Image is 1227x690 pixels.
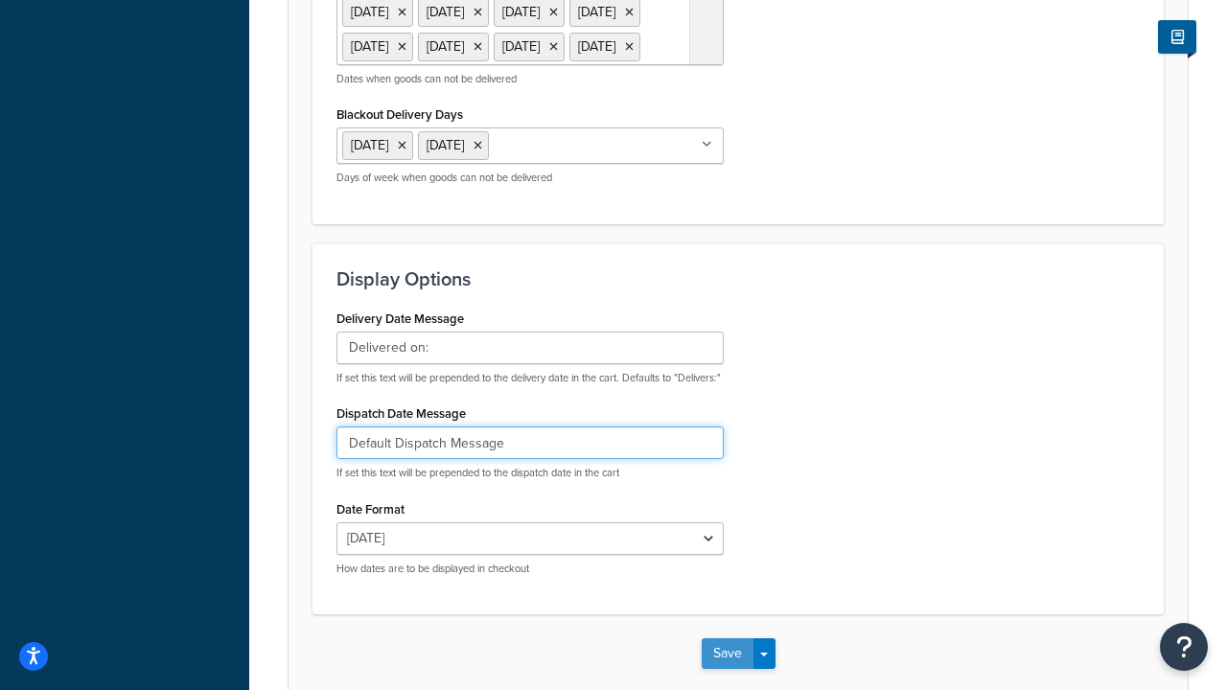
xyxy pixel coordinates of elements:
[351,135,388,155] span: [DATE]
[702,638,753,669] button: Save
[336,72,724,86] p: Dates when goods can not be delivered
[336,562,724,576] p: How dates are to be displayed in checkout
[336,502,405,517] label: Date Format
[418,33,489,61] li: [DATE]
[336,406,466,421] label: Dispatch Date Message
[1160,623,1208,671] button: Open Resource Center
[336,268,1140,289] h3: Display Options
[1158,20,1196,54] button: Show Help Docs
[427,135,464,155] span: [DATE]
[336,332,724,364] input: Delivers:
[336,466,724,480] p: If set this text will be prepended to the dispatch date in the cart
[569,33,640,61] li: [DATE]
[336,107,463,122] label: Blackout Delivery Days
[336,371,724,385] p: If set this text will be prepended to the delivery date in the cart. Defaults to "Delivers:"
[342,33,413,61] li: [DATE]
[494,33,565,61] li: [DATE]
[336,171,724,185] p: Days of week when goods can not be delivered
[336,311,464,326] label: Delivery Date Message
